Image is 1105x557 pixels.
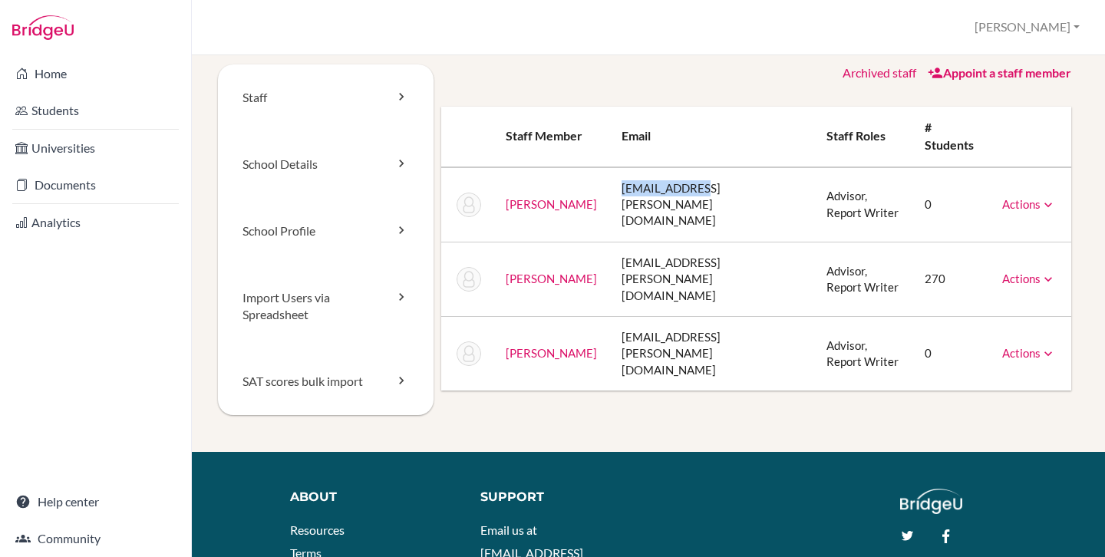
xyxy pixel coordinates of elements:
[968,13,1087,41] button: [PERSON_NAME]
[3,523,188,554] a: Community
[912,107,990,167] th: # students
[814,317,912,391] td: Advisor, Report Writer
[1002,272,1056,285] a: Actions
[218,64,434,131] a: Staff
[3,133,188,163] a: Universities
[457,341,481,366] img: Richard Young
[609,242,815,316] td: [EMAIL_ADDRESS][PERSON_NAME][DOMAIN_NAME]
[480,489,637,506] div: Support
[900,489,962,514] img: logo_white@2x-f4f0deed5e89b7ecb1c2cc34c3e3d731f90f0f143d5ea2071677605dd97b5244.png
[218,265,434,349] a: Import Users via Spreadsheet
[814,242,912,316] td: Advisor, Report Writer
[3,170,188,200] a: Documents
[912,317,990,391] td: 0
[609,317,815,391] td: [EMAIL_ADDRESS][PERSON_NAME][DOMAIN_NAME]
[814,107,912,167] th: Staff roles
[609,107,815,167] th: Email
[3,486,188,517] a: Help center
[3,207,188,238] a: Analytics
[218,198,434,265] a: School Profile
[506,272,597,285] a: [PERSON_NAME]
[928,65,1071,80] a: Appoint a staff member
[12,15,74,40] img: Bridge-U
[290,522,345,537] a: Resources
[609,167,815,242] td: [EMAIL_ADDRESS][PERSON_NAME][DOMAIN_NAME]
[3,95,188,126] a: Students
[1002,197,1056,211] a: Actions
[814,167,912,242] td: Advisor, Report Writer
[218,348,434,415] a: SAT scores bulk import
[3,58,188,89] a: Home
[506,346,597,360] a: [PERSON_NAME]
[912,167,990,242] td: 0
[457,267,481,292] img: Marcus Sturrock
[506,197,597,211] a: [PERSON_NAME]
[1002,346,1056,360] a: Actions
[493,107,609,167] th: Staff member
[912,242,990,316] td: 270
[290,489,458,506] div: About
[843,65,916,80] a: Archived staff
[457,193,481,217] img: Carole Makhoul
[218,131,434,198] a: School Details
